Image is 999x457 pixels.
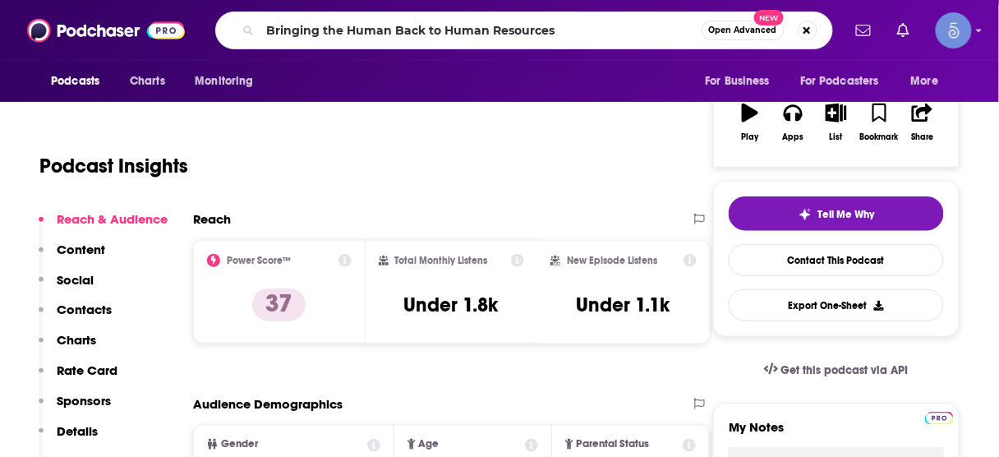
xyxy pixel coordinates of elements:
[783,132,804,142] div: Apps
[183,66,274,97] button: open menu
[39,362,117,393] button: Rate Card
[729,419,944,448] label: My Notes
[39,154,188,178] h1: Podcast Insights
[705,70,770,93] span: For Business
[936,12,972,48] button: Show profile menu
[39,211,168,242] button: Reach & Audience
[221,439,258,450] span: Gender
[577,439,650,450] span: Parental Status
[577,293,670,317] h3: Under 1.1k
[891,16,916,44] a: Show notifications dropdown
[195,70,253,93] span: Monitoring
[751,350,922,390] a: Get this podcast via API
[936,12,972,48] span: Logged in as Spiral5-G1
[790,66,903,97] button: open menu
[742,132,759,142] div: Play
[119,66,175,97] a: Charts
[702,21,785,40] button: Open AdvancedNew
[799,208,812,221] img: tell me why sparkle
[39,393,111,423] button: Sponsors
[57,362,117,378] p: Rate Card
[911,132,933,142] div: Share
[729,196,944,231] button: tell me why sparkleTell Me Why
[57,211,168,227] p: Reach & Audience
[925,409,954,425] a: Pro website
[771,93,814,152] button: Apps
[781,363,909,377] span: Get this podcast via API
[260,17,702,44] input: Search podcasts, credits, & more...
[57,242,105,257] p: Content
[227,255,291,266] h2: Power Score™
[57,393,111,409] p: Sponsors
[709,26,777,35] span: Open Advanced
[57,272,94,288] p: Social
[39,272,94,302] button: Social
[849,16,877,44] a: Show notifications dropdown
[193,211,231,227] h2: Reach
[130,70,165,93] span: Charts
[800,70,879,93] span: For Podcasters
[419,439,440,450] span: Age
[860,132,899,142] div: Bookmark
[57,332,96,348] p: Charts
[39,302,112,332] button: Contacts
[754,10,784,25] span: New
[818,208,875,221] span: Tell Me Why
[815,93,858,152] button: List
[51,70,99,93] span: Podcasts
[404,293,499,317] h3: Under 1.8k
[925,412,954,425] img: Podchaser Pro
[729,93,771,152] button: Play
[39,242,105,272] button: Content
[57,302,112,317] p: Contacts
[39,66,121,97] button: open menu
[858,93,900,152] button: Bookmark
[39,332,96,362] button: Charts
[900,66,960,97] button: open menu
[252,289,306,321] p: 37
[57,423,98,439] p: Details
[193,396,343,412] h2: Audience Demographics
[215,12,833,49] div: Search podcasts, credits, & more...
[693,66,790,97] button: open menu
[911,70,939,93] span: More
[39,423,98,454] button: Details
[830,132,843,142] div: List
[395,255,488,266] h2: Total Monthly Listens
[936,12,972,48] img: User Profile
[901,93,944,152] button: Share
[567,255,657,266] h2: New Episode Listens
[27,15,185,46] img: Podchaser - Follow, Share and Rate Podcasts
[729,289,944,321] button: Export One-Sheet
[729,244,944,276] a: Contact This Podcast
